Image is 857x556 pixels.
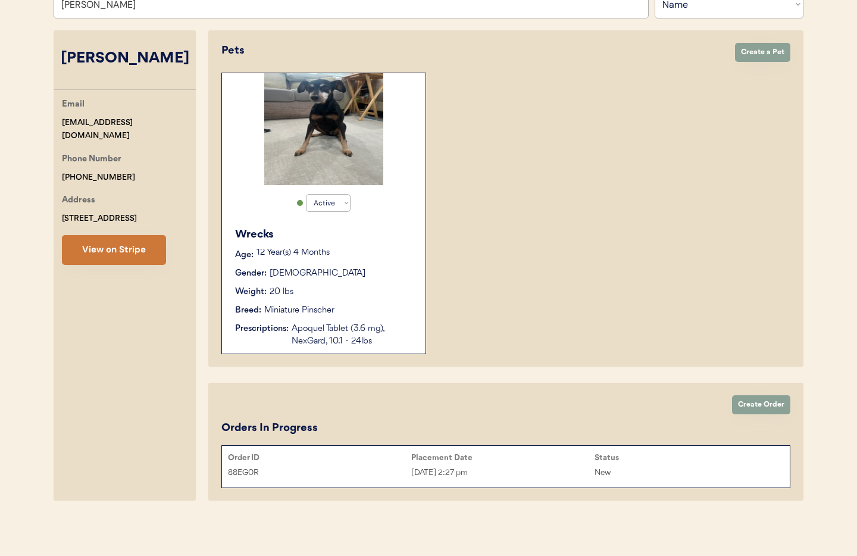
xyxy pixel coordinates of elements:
[270,267,365,280] div: [DEMOGRAPHIC_DATA]
[235,227,414,243] div: Wrecks
[235,249,254,261] div: Age:
[235,323,289,335] div: Prescriptions:
[221,420,318,436] div: Orders In Progress
[595,466,778,480] div: New
[62,193,95,208] div: Address
[735,43,790,62] button: Create a Pet
[411,453,595,463] div: Placement Date
[228,466,411,480] div: 88EG0R
[62,235,166,265] button: View on Stripe
[62,212,137,226] div: [STREET_ADDRESS]
[62,116,196,143] div: [EMAIL_ADDRESS][DOMAIN_NAME]
[235,267,267,280] div: Gender:
[292,323,414,348] div: Apoquel Tablet (3.6 mg), NexGard, 10.1 - 24lbs
[264,73,383,185] img: mms-MMdd39345245bd4e0504fb9eabad6558a7-b2fc79b6-a39f-4ec5-9c50-abbdf018304a.jpeg
[235,304,261,317] div: Breed:
[235,286,267,298] div: Weight:
[257,249,414,257] p: 12 Year(s) 4 Months
[411,466,595,480] div: [DATE] 2:27 pm
[54,48,196,70] div: [PERSON_NAME]
[732,395,790,414] button: Create Order
[62,152,121,167] div: Phone Number
[270,286,293,298] div: 20 lbs
[595,453,778,463] div: Status
[228,453,411,463] div: Order ID
[62,171,135,185] div: [PHONE_NUMBER]
[62,98,85,113] div: Email
[264,304,334,317] div: Miniature Pinscher
[221,43,723,59] div: Pets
